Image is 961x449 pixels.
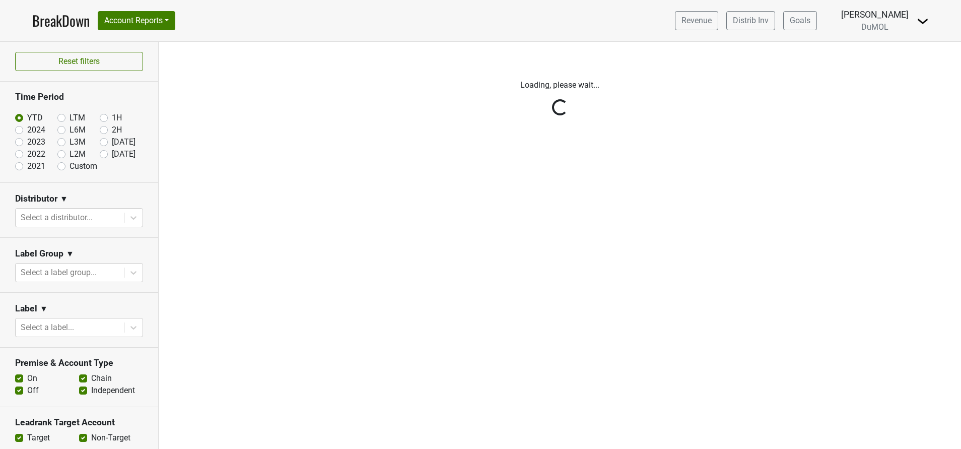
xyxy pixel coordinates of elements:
[726,11,775,30] a: Distrib Inv
[32,10,90,31] a: BreakDown
[861,22,888,32] span: DuMOL
[783,11,817,30] a: Goals
[98,11,175,30] button: Account Reports
[675,11,718,30] a: Revenue
[841,8,909,21] div: [PERSON_NAME]
[281,79,840,91] p: Loading, please wait...
[917,15,929,27] img: Dropdown Menu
